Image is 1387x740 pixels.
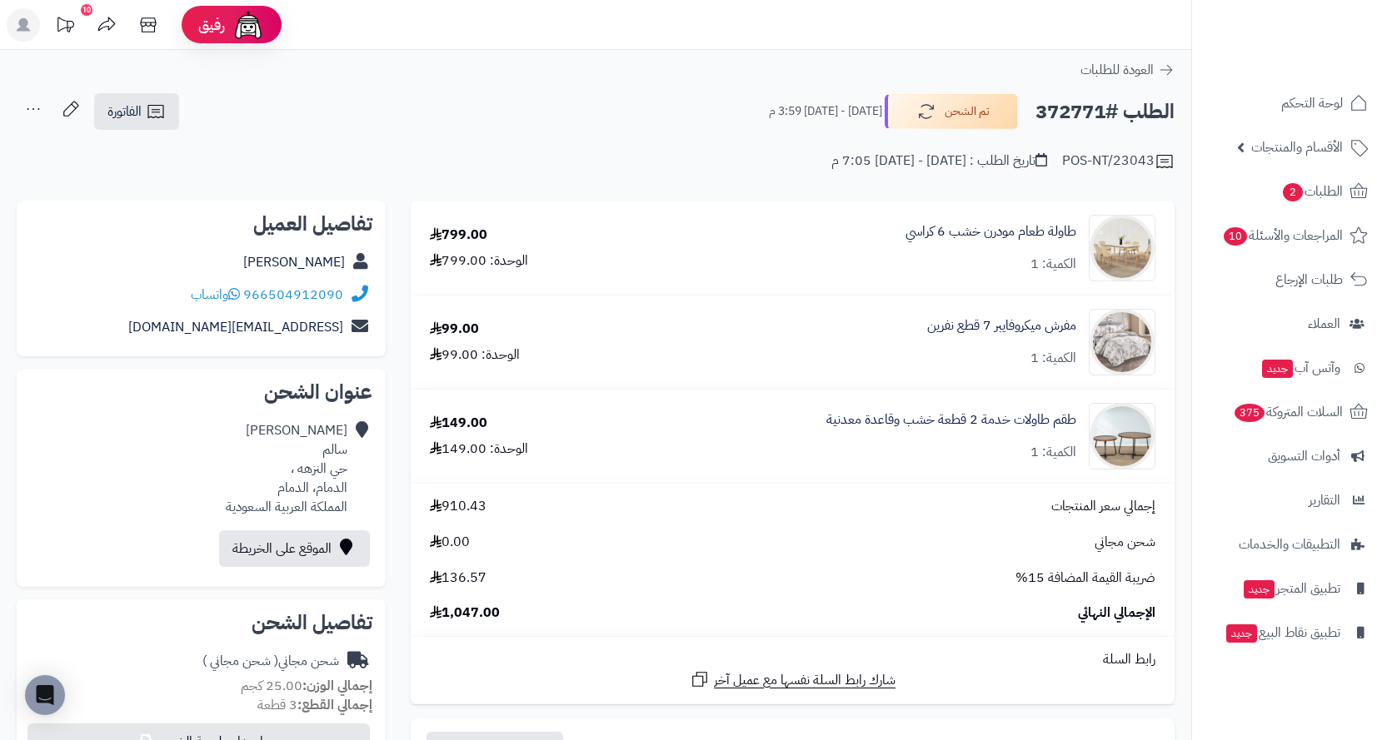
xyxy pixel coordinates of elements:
div: POS-NT/23043 [1062,151,1175,171]
span: 136.57 [430,569,486,588]
img: ai-face.png [232,8,265,42]
small: 3 قطعة [257,695,372,715]
span: تطبيق المتجر [1242,577,1340,600]
div: 149.00 [430,414,487,433]
h2: الطلب #372771 [1035,95,1175,129]
span: شارك رابط السلة نفسها مع عميل آخر [714,671,896,690]
div: Open Intercom Messenger [25,675,65,715]
span: جديد [1226,624,1257,643]
a: العودة للطلبات [1080,60,1175,80]
a: المراجعات والأسئلة10 [1202,216,1377,256]
span: التطبيقات والخدمات [1239,533,1340,556]
a: طاولة طعام مودرن خشب 6 كراسي [906,222,1076,241]
span: شحن مجاني [1095,533,1155,552]
strong: إجمالي الوزن: [302,676,372,696]
a: التطبيقات والخدمات [1202,524,1377,564]
div: [PERSON_NAME] سالم حي النزهه ، الدمام، الدمام المملكة العربية السعودية [226,421,347,516]
img: 1752908738-1-90x90.jpg [1090,309,1155,375]
a: الطلبات2 [1202,171,1377,211]
div: الكمية: 1 [1030,443,1076,462]
span: إجمالي سعر المنتجات [1051,497,1155,516]
span: رفيق [198,15,225,35]
a: السلات المتروكة375 [1202,392,1377,432]
span: جديد [1262,360,1293,378]
span: العملاء [1308,312,1340,335]
a: تطبيق نقاط البيعجديد [1202,613,1377,653]
a: 966504912090 [243,285,343,305]
div: الكمية: 1 [1030,255,1076,274]
div: الكمية: 1 [1030,349,1076,368]
a: مفرش ميكروفايبر 7 قطع نفرين [927,316,1076,335]
img: 1752668200-1-90x90.jpg [1090,215,1155,281]
span: لوحة التحكم [1281,92,1343,115]
a: طلبات الإرجاع [1202,260,1377,300]
span: الأقسام والمنتجات [1251,136,1343,159]
div: 799.00 [430,226,487,245]
span: جديد [1244,580,1275,598]
h2: عنوان الشحن [30,382,372,402]
div: الوحدة: 99.00 [430,345,520,365]
a: لوحة التحكم [1202,83,1377,123]
a: تحديثات المنصة [44,8,86,46]
h2: تفاصيل العميل [30,214,372,234]
div: الوحدة: 799.00 [430,251,528,271]
div: شحن مجاني [202,652,339,671]
div: الوحدة: 149.00 [430,440,528,459]
a: العملاء [1202,304,1377,344]
h2: تفاصيل الشحن [30,613,372,633]
span: تطبيق نقاط البيع [1225,621,1340,644]
span: 375 [1235,404,1265,422]
a: [PERSON_NAME] [243,252,345,272]
a: شارك رابط السلة نفسها مع عميل آخر [690,669,896,690]
span: وآتس آب [1260,356,1340,380]
span: العودة للطلبات [1080,60,1154,80]
span: 910.43 [430,497,486,516]
small: [DATE] - [DATE] 3:59 م [769,103,882,120]
span: طلبات الإرجاع [1275,268,1343,291]
img: 1754384069-1-90x90.jpg [1090,403,1155,469]
a: واتساب [191,285,240,305]
img: logo-2.png [1274,12,1371,47]
div: 10 [81,4,92,16]
span: المراجعات والأسئلة [1222,224,1343,247]
span: أدوات التسويق [1268,444,1340,468]
div: رابط السلة [417,650,1168,669]
a: الفاتورة [94,93,179,130]
a: أدوات التسويق [1202,436,1377,476]
span: 10 [1224,227,1247,246]
div: تاريخ الطلب : [DATE] - [DATE] 7:05 م [831,151,1047,171]
span: السلات المتروكة [1233,400,1343,424]
small: 25.00 كجم [241,676,372,696]
div: 99.00 [430,320,479,339]
a: الموقع على الخريطة [219,530,370,567]
span: الإجمالي النهائي [1078,603,1155,623]
span: 2 [1283,183,1303,201]
span: ( شحن مجاني ) [202,651,278,671]
a: وآتس آبجديد [1202,348,1377,388]
a: طقم طاولات خدمة 2 قطعة خشب وقاعدة معدنية [826,410,1076,430]
a: [EMAIL_ADDRESS][DOMAIN_NAME] [128,317,343,337]
button: تم الشحن [885,94,1018,129]
a: التقارير [1202,480,1377,520]
span: الطلبات [1281,180,1343,203]
span: التقارير [1309,489,1340,512]
strong: إجمالي القطع: [297,695,372,715]
span: 0.00 [430,533,470,552]
span: الفاتورة [107,102,142,122]
a: تطبيق المتجرجديد [1202,569,1377,608]
span: 1,047.00 [430,603,500,623]
span: ضريبة القيمة المضافة 15% [1015,569,1155,588]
